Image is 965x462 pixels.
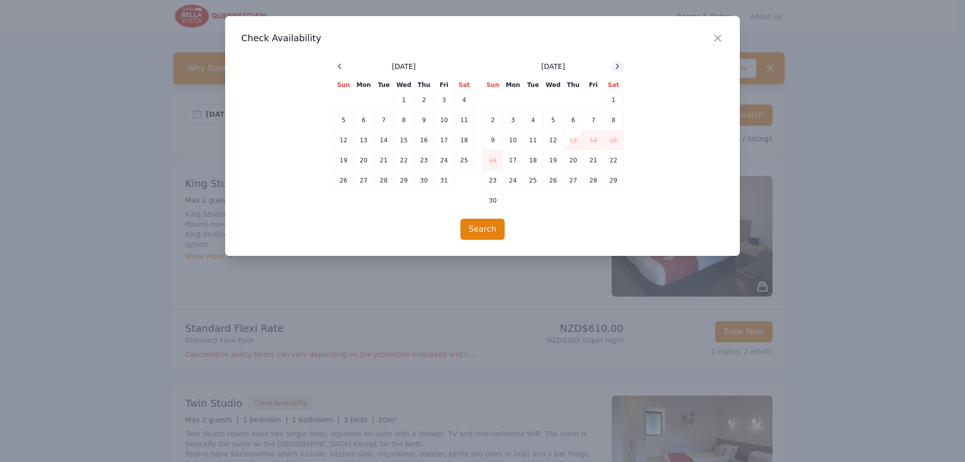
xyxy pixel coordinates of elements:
[584,130,604,150] td: 14
[454,80,474,90] th: Sat
[503,130,523,150] td: 10
[434,130,454,150] td: 17
[483,191,503,211] td: 30
[604,170,624,191] td: 29
[394,80,414,90] th: Wed
[434,110,454,130] td: 10
[334,170,354,191] td: 26
[454,150,474,170] td: 25
[334,110,354,130] td: 5
[374,80,394,90] th: Tue
[543,110,563,130] td: 5
[503,170,523,191] td: 24
[392,61,416,71] span: [DATE]
[543,150,563,170] td: 19
[483,80,503,90] th: Sun
[354,130,374,150] td: 13
[394,170,414,191] td: 29
[414,80,434,90] th: Thu
[414,90,434,110] td: 2
[454,110,474,130] td: 11
[483,110,503,130] td: 2
[434,90,454,110] td: 3
[563,170,584,191] td: 27
[483,130,503,150] td: 9
[483,150,503,170] td: 16
[563,110,584,130] td: 6
[354,170,374,191] td: 27
[563,80,584,90] th: Thu
[454,130,474,150] td: 18
[354,150,374,170] td: 20
[604,150,624,170] td: 22
[541,61,565,71] span: [DATE]
[374,170,394,191] td: 28
[543,80,563,90] th: Wed
[604,80,624,90] th: Sat
[584,150,604,170] td: 21
[434,170,454,191] td: 31
[584,80,604,90] th: Fri
[374,110,394,130] td: 7
[241,32,724,44] h3: Check Availability
[523,150,543,170] td: 18
[334,130,354,150] td: 12
[460,219,505,240] button: Search
[584,110,604,130] td: 7
[454,90,474,110] td: 4
[483,170,503,191] td: 23
[584,170,604,191] td: 28
[563,150,584,170] td: 20
[543,130,563,150] td: 12
[563,130,584,150] td: 13
[354,80,374,90] th: Mon
[414,170,434,191] td: 30
[434,150,454,170] td: 24
[523,130,543,150] td: 11
[543,170,563,191] td: 26
[503,150,523,170] td: 17
[414,150,434,170] td: 23
[394,130,414,150] td: 15
[604,130,624,150] td: 15
[604,90,624,110] td: 1
[523,110,543,130] td: 4
[374,150,394,170] td: 21
[334,150,354,170] td: 19
[354,110,374,130] td: 6
[374,130,394,150] td: 14
[604,110,624,130] td: 8
[334,80,354,90] th: Sun
[503,110,523,130] td: 3
[414,130,434,150] td: 16
[394,150,414,170] td: 22
[434,80,454,90] th: Fri
[523,170,543,191] td: 25
[394,110,414,130] td: 8
[394,90,414,110] td: 1
[414,110,434,130] td: 9
[523,80,543,90] th: Tue
[503,80,523,90] th: Mon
